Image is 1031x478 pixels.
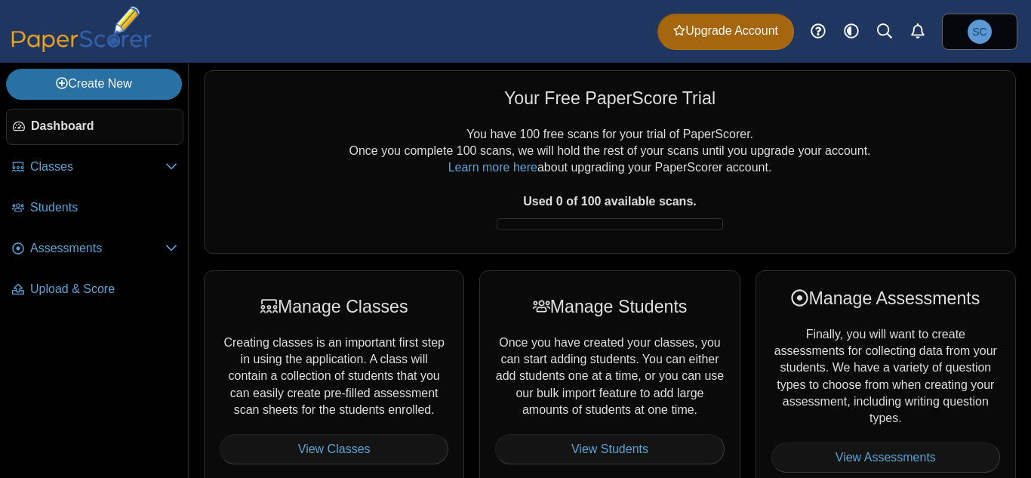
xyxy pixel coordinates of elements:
a: Upgrade Account [657,14,794,50]
div: Manage Students [495,295,724,319]
div: Manage Assessments [771,286,1000,310]
span: Upgrade Account [673,23,778,39]
a: Create New [6,69,182,99]
a: Selina Carter [942,14,1017,50]
div: Manage Classes [220,295,448,319]
a: Alerts [901,15,934,48]
a: Dashboard [6,109,183,145]
a: View Classes [220,434,448,464]
a: View Students [495,434,724,464]
span: Selina Carter [968,20,992,44]
span: Students [30,199,177,216]
span: Assessments [30,240,165,257]
a: View Assessments [771,443,1000,473]
a: Students [6,190,183,227]
a: Classes [6,150,183,186]
span: Classes [30,159,165,175]
a: Learn more here [448,161,537,174]
span: Selina Carter [972,26,986,37]
div: You have 100 free scans for your trial of PaperScorer. Once you complete 100 scans, we will hold ... [220,126,1000,238]
div: Your Free PaperScore Trial [220,86,1000,110]
a: Assessments [6,231,183,267]
img: PaperScorer [6,6,157,52]
a: Upload & Score [6,272,183,308]
a: PaperScorer [6,42,157,54]
span: Dashboard [31,118,177,134]
b: Used 0 of 100 available scans. [523,195,696,208]
span: Upload & Score [30,281,177,298]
